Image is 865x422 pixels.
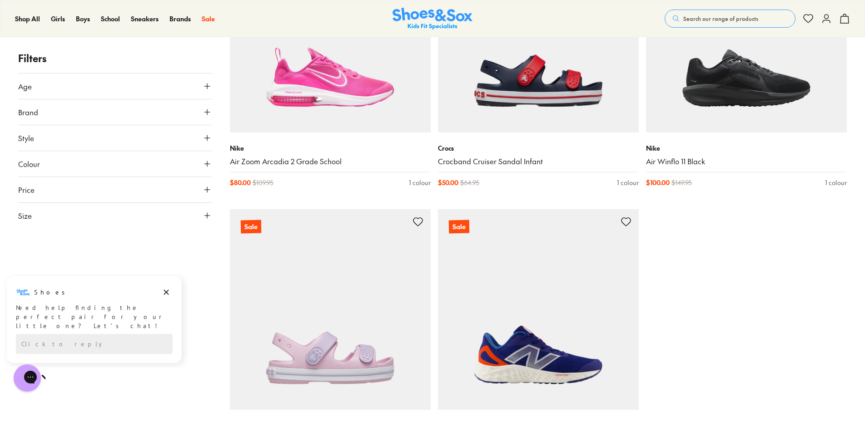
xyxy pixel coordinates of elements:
span: Girls [51,14,65,23]
span: $ 109.95 [253,178,273,187]
a: Crocband Cruiser Sandal Infant [438,157,639,167]
div: Campaign message [7,1,182,88]
button: Price [18,177,212,202]
a: Sneakers [131,14,159,24]
a: Sale [438,209,639,410]
button: Style [18,125,212,151]
button: Search our range of products [665,10,795,28]
span: $ 64.95 [460,178,479,187]
span: Sneakers [131,14,159,23]
a: Shoes & Sox [393,8,472,30]
span: $ 100.00 [646,178,670,187]
p: Filters [18,51,212,66]
a: Shop All [15,14,40,24]
a: Air Winflo 11 Black [646,157,847,167]
span: Boys [76,14,90,23]
a: Sale [202,14,215,24]
span: Search our range of products [683,15,758,23]
a: Air Zoom Arcadia 2 Grade School [230,157,431,167]
button: Colour [18,151,212,177]
span: School [101,14,120,23]
p: Crocs [438,143,639,153]
a: Girls [51,14,65,24]
div: Message from Shoes. Need help finding the perfect pair for your little one? Let’s chat! [7,10,182,56]
div: 1 colour [409,178,431,187]
a: Brands [169,14,191,24]
img: Shoes logo [16,10,30,25]
p: Nike [646,143,847,153]
span: $ 80.00 [230,178,251,187]
a: Sale [230,209,431,410]
div: 1 colour [825,178,847,187]
button: Dismiss campaign [160,11,173,24]
button: Size [18,203,212,228]
a: School [101,14,120,24]
img: SNS_Logo_Responsive.svg [393,8,472,30]
h3: Shoes [34,13,70,22]
span: Age [18,81,32,92]
span: $ 50.00 [438,178,458,187]
p: Sale [449,220,469,234]
button: Brand [18,99,212,125]
a: Boys [76,14,90,24]
span: $ 149.95 [671,178,692,187]
button: Age [18,74,212,99]
span: Size [18,210,32,221]
div: 1 colour [617,178,639,187]
p: Nike [230,143,431,153]
div: Need help finding the perfect pair for your little one? Let’s chat! [16,29,173,56]
iframe: Gorgias live chat messenger [9,361,45,395]
span: Price [18,184,35,195]
span: Colour [18,158,40,169]
span: Sale [202,14,215,23]
div: Reply to the campaigns [16,59,173,79]
span: Brands [169,14,191,23]
span: Shop All [15,14,40,23]
span: Style [18,132,34,143]
p: Sale [241,220,261,234]
span: Brand [18,107,38,118]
